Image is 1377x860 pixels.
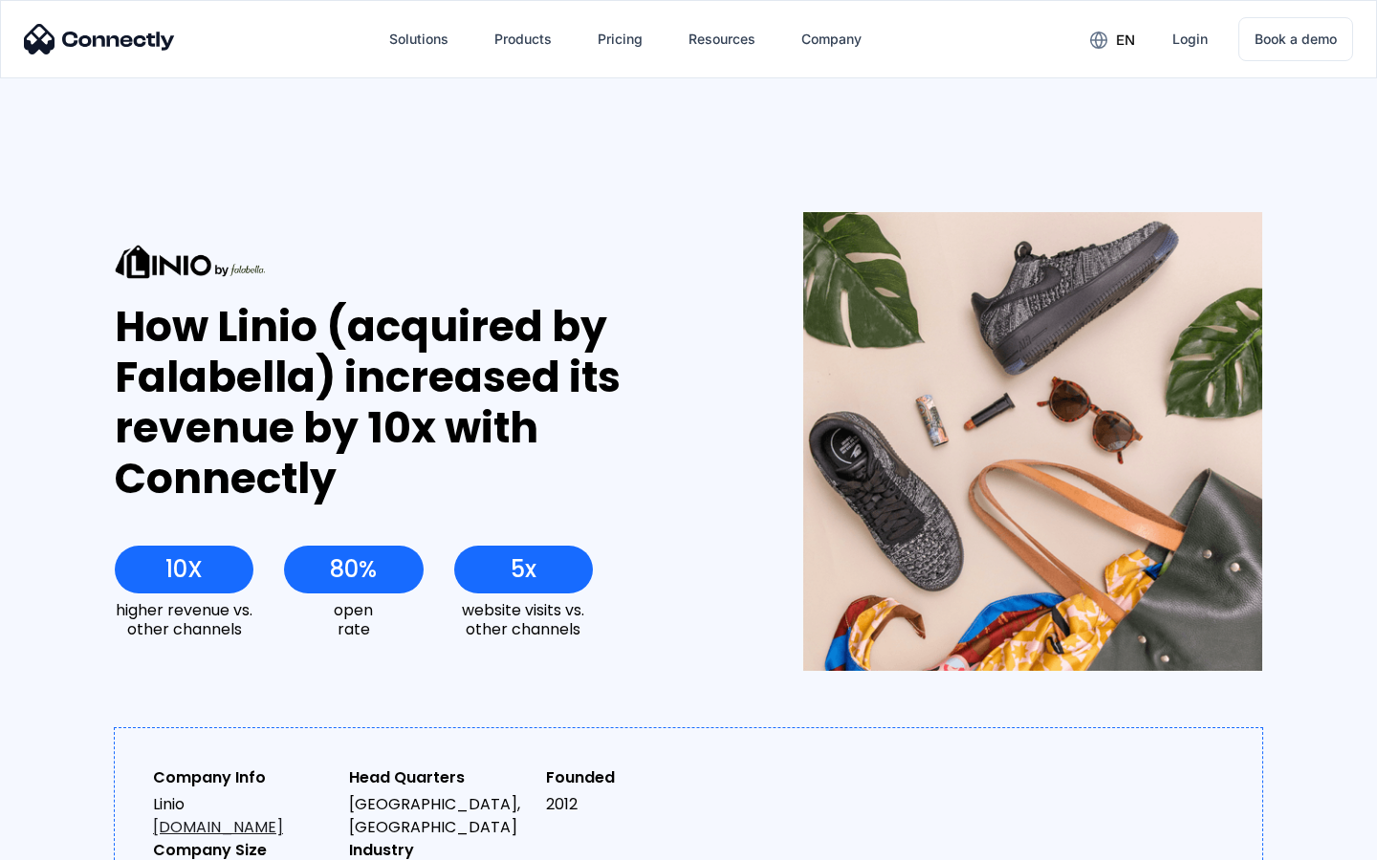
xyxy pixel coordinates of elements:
div: Solutions [389,26,448,53]
div: 2012 [546,793,727,816]
div: 80% [330,556,377,583]
div: 5x [511,556,536,583]
div: Company Info [153,766,334,789]
div: How Linio (acquired by Falabella) increased its revenue by 10x with Connectly [115,302,733,504]
a: Login [1157,16,1223,62]
div: 10X [165,556,203,583]
a: Book a demo [1238,17,1353,61]
div: Founded [546,766,727,789]
div: Head Quarters [349,766,530,789]
img: Connectly Logo [24,24,175,54]
div: higher revenue vs. other channels [115,601,253,637]
aside: Language selected: English [19,827,115,853]
div: en [1116,27,1135,54]
div: website visits vs. other channels [454,601,593,637]
div: Company [801,26,862,53]
div: Linio [153,793,334,839]
a: Pricing [582,16,658,62]
div: Resources [688,26,755,53]
ul: Language list [38,827,115,853]
div: Login [1172,26,1208,53]
a: [DOMAIN_NAME] [153,816,283,838]
div: open rate [284,601,423,637]
div: [GEOGRAPHIC_DATA], [GEOGRAPHIC_DATA] [349,793,530,839]
div: Products [494,26,552,53]
div: Pricing [598,26,643,53]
